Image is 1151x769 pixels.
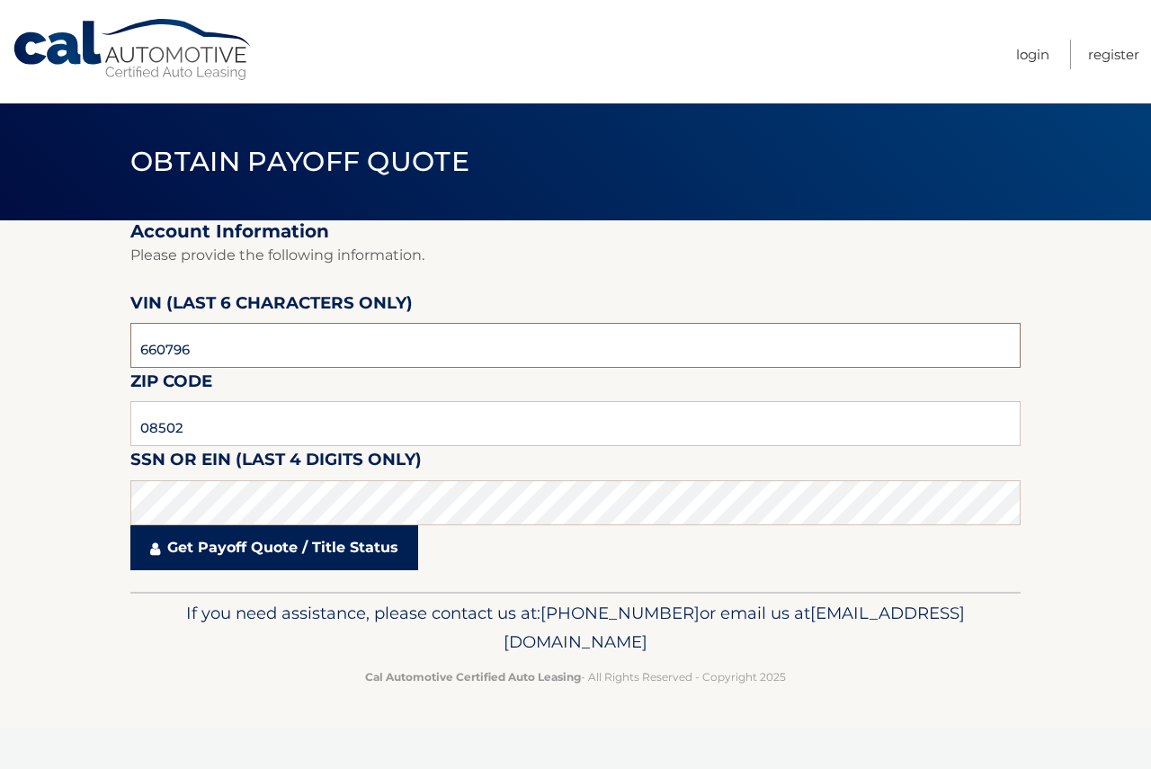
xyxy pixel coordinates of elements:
label: SSN or EIN (last 4 digits only) [130,446,422,479]
p: - All Rights Reserved - Copyright 2025 [142,667,1009,686]
a: Get Payoff Quote / Title Status [130,525,418,570]
span: Obtain Payoff Quote [130,145,469,178]
a: Login [1016,40,1049,69]
span: [PHONE_NUMBER] [540,603,700,623]
a: Cal Automotive [12,18,254,82]
strong: Cal Automotive Certified Auto Leasing [365,670,581,684]
h2: Account Information [130,220,1021,243]
label: VIN (last 6 characters only) [130,290,413,323]
p: Please provide the following information. [130,243,1021,268]
a: Register [1088,40,1139,69]
label: Zip Code [130,368,212,401]
p: If you need assistance, please contact us at: or email us at [142,599,1009,657]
